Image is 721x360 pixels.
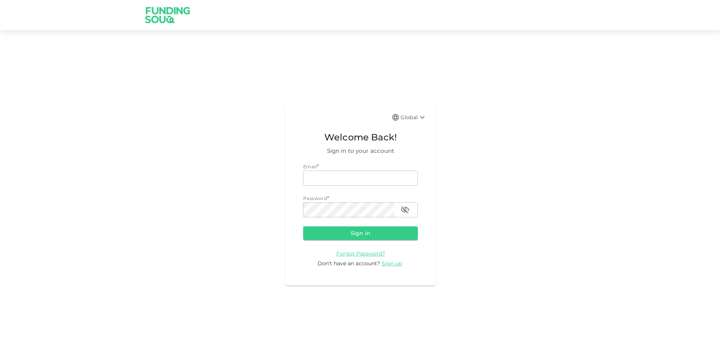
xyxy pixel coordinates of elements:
[382,260,402,267] span: Sign up
[318,260,380,267] span: Don’t have an account?
[303,226,418,240] button: Sign in
[336,250,385,257] a: Forgot Password?
[303,130,418,145] span: Welcome Back!
[303,171,418,186] input: email
[400,113,427,122] div: Global
[303,164,317,169] span: Email
[303,202,394,217] input: password
[303,195,327,201] span: Password
[303,146,418,155] span: Sign in to your account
